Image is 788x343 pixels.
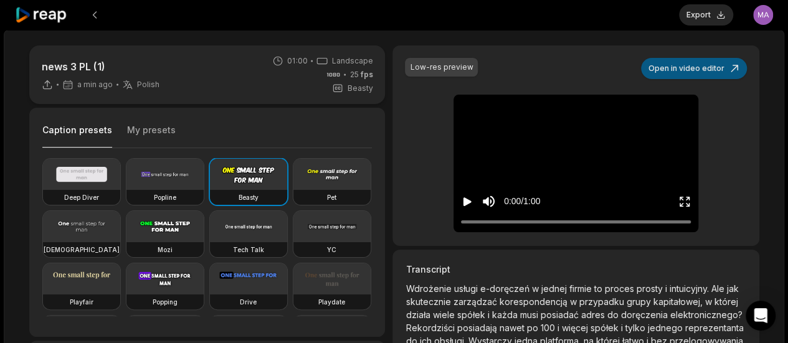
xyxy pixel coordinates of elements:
[158,245,173,255] h3: Mozi
[42,59,159,74] p: news 3 PL (1)
[64,192,99,202] h3: Deep Diver
[406,322,457,333] span: Rekordziści
[432,309,457,320] span: wiele
[406,309,432,320] span: działa
[461,190,473,213] button: Play video
[594,283,604,294] span: to
[349,69,373,80] span: 25
[669,283,711,294] span: intuicyjny.
[347,83,373,94] span: Beasty
[653,296,705,307] span: kapitałowej,
[360,70,373,79] span: fps
[561,322,590,333] span: więcej
[636,283,665,294] span: prosty
[620,322,625,333] span: i
[541,283,569,294] span: jednej
[44,245,120,255] h3: [DEMOGRAPHIC_DATA]
[670,309,742,320] span: elektronicznego?
[678,190,691,213] button: Enter Fullscreen
[153,297,178,307] h3: Popping
[77,80,113,90] span: a min ago
[239,192,259,202] h3: Beasty
[685,322,743,333] span: reprezentanta
[569,283,594,294] span: firmie
[714,296,738,307] span: której
[240,297,257,307] h3: Drive
[127,124,176,148] button: My presets
[487,309,491,320] span: i
[287,55,307,67] span: 01:00
[481,194,496,209] button: Mute sound
[569,296,579,307] span: w
[711,283,726,294] span: Ale
[590,322,620,333] span: spółek
[410,62,473,73] div: Low-res preview
[331,55,373,67] span: Landscape
[726,283,738,294] span: jak
[499,296,569,307] span: korespondencją
[70,297,93,307] h3: Playfair
[647,322,685,333] span: jednego
[579,296,626,307] span: przypadku
[453,296,499,307] span: zarządzać
[504,195,540,208] div: 0:00 / 1:00
[318,297,345,307] h3: Playdate
[665,283,669,294] span: i
[327,245,336,255] h3: YC
[499,322,526,333] span: nawet
[491,309,520,320] span: każda
[526,322,540,333] span: po
[406,283,453,294] span: Wdrożenie
[453,283,480,294] span: usługi
[406,296,453,307] span: skutecznie
[137,80,159,90] span: Polish
[457,309,487,320] span: spółek
[641,58,747,79] button: Open in video editor
[607,309,620,320] span: do
[557,322,561,333] span: i
[154,192,176,202] h3: Popline
[620,309,670,320] span: doręczenia
[705,296,714,307] span: w
[625,322,647,333] span: tylko
[457,322,499,333] span: posiadają
[604,283,636,294] span: proces
[531,283,541,294] span: w
[42,124,112,148] button: Caption presets
[233,245,264,255] h3: Tech Talk
[581,309,607,320] span: adres
[327,192,336,202] h3: Pet
[679,4,733,26] button: Export
[626,296,653,307] span: grupy
[540,309,581,320] span: posiadać
[540,322,557,333] span: 100
[480,283,531,294] span: e-doręczeń
[746,301,776,331] div: Open Intercom Messenger
[406,263,746,276] h3: Transcript
[520,309,540,320] span: musi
